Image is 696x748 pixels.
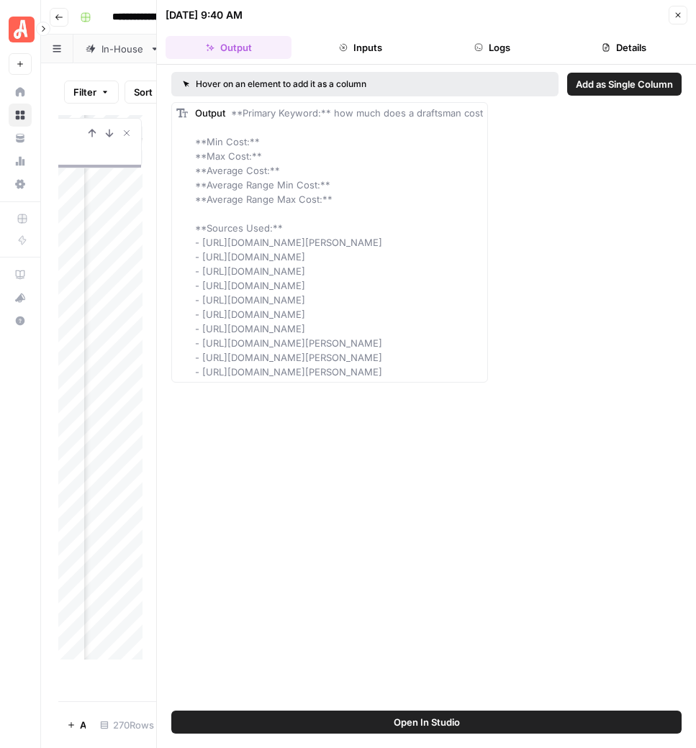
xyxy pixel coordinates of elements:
button: Close Search [118,124,135,142]
button: Open In Studio [171,711,682,734]
button: Details [561,36,687,59]
button: Next Result [101,124,118,142]
a: Home [9,81,32,104]
div: In-House [101,42,144,56]
button: Logs [430,36,556,59]
span: Open In Studio [394,715,460,729]
span: Filter [73,85,96,99]
button: What's new? [9,286,32,309]
button: Output [166,36,291,59]
button: Sort [125,81,175,104]
a: Settings [9,173,32,196]
img: Angi Logo [9,17,35,42]
span: Sort [134,85,153,99]
button: Help + Support [9,309,32,332]
button: Workspace: Angi [9,12,32,47]
button: Inputs [297,36,423,59]
button: Filter [64,81,119,104]
button: Add Row [58,713,94,736]
a: In-House [73,35,172,63]
button: Add as Single Column [567,73,682,96]
button: Previous Result [83,124,101,142]
div: Hover on an element to add it as a column [183,78,457,91]
div: [DATE] 9:40 AM [166,8,243,22]
div: What's new? [9,287,31,309]
span: **Primary Keyword:** how much does a draftsman cost **Min Cost:** **Max Cost:** **Average Cost:**... [195,107,483,378]
span: Add as Single Column [576,77,673,91]
a: Your Data [9,127,32,150]
span: Output [195,107,225,119]
a: AirOps Academy [9,263,32,286]
span: Add Row [80,718,86,732]
div: 270 Rows [94,713,160,736]
a: Browse [9,104,32,127]
a: Usage [9,150,32,173]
